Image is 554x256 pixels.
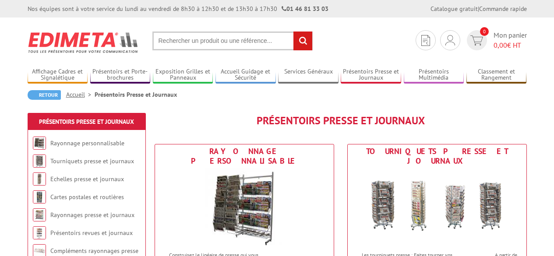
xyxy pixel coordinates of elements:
div: Rayonnage personnalisable [157,147,332,166]
span: 0 [480,27,489,36]
a: Compléments rayonnages presse [50,247,138,255]
img: devis rapide [470,35,483,46]
img: Rayonnage personnalisable [33,137,46,150]
h1: Présentoirs Presse et Journaux [155,115,527,126]
a: Présentoirs Multimédia [404,68,464,82]
a: Accueil [66,91,95,98]
img: Tourniquets presse et journaux [356,168,518,247]
a: Accueil Guidage et Sécurité [215,68,276,82]
a: Retour [28,90,61,100]
img: devis rapide [445,35,455,46]
a: Présentoirs et Porte-brochures [90,68,151,82]
a: Services Généraux [278,68,339,82]
img: Rayonnage personnalisable [205,168,284,247]
div: Nos équipes sont à votre service du lundi au vendredi de 8h30 à 12h30 et de 13h30 à 17h30 [28,4,328,13]
a: Présentoirs Presse et Journaux [39,118,134,126]
img: Rayonnages presse et journaux [33,208,46,221]
a: Commande rapide [479,5,527,13]
a: Présentoirs revues et journaux [50,229,133,237]
a: Echelles presse et journaux [50,175,124,183]
img: Présentoirs revues et journaux [33,226,46,239]
a: Exposition Grilles et Panneaux [153,68,213,82]
img: Cartes postales et routières [33,190,46,203]
a: Tourniquets presse et journaux [50,157,134,165]
span: 0,00 [494,41,507,49]
a: Rayonnages presse et journaux [50,211,134,219]
div: | [430,4,527,13]
input: Rechercher un produit ou une référence... [152,32,313,50]
a: Affichage Cadres et Signalétique [28,68,88,82]
span: € HT [494,40,527,50]
a: Cartes postales et routières [50,193,124,201]
a: Présentoirs Presse et Journaux [341,68,401,82]
a: Catalogue gratuit [430,5,478,13]
input: rechercher [293,32,312,50]
a: devis rapide 0 Mon panier 0,00€ HT [465,30,527,50]
img: devis rapide [421,35,430,46]
img: Tourniquets presse et journaux [33,154,46,168]
img: Echelles presse et journaux [33,172,46,186]
strong: 01 46 81 33 03 [282,5,328,13]
img: Edimeta [28,26,139,59]
a: Rayonnage personnalisable [50,139,124,147]
li: Présentoirs Presse et Journaux [95,90,177,99]
span: Mon panier [494,30,527,50]
div: Tourniquets presse et journaux [350,147,524,166]
a: Classement et Rangement [466,68,527,82]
